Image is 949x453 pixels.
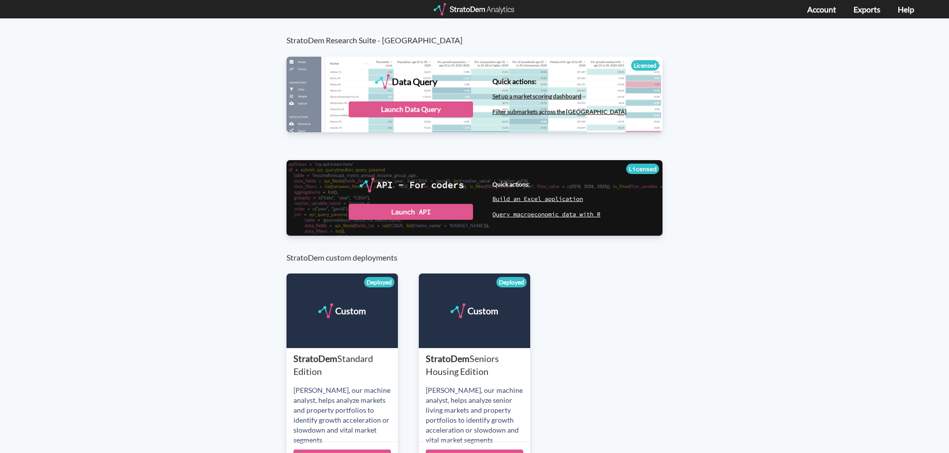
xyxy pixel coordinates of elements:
[492,108,627,115] a: Filter submarkets across the [GEOGRAPHIC_DATA]
[364,277,394,287] div: Deployed
[426,353,530,378] div: StratoDem
[631,60,659,71] div: Licensed
[349,204,473,220] div: Launch API
[898,4,914,14] a: Help
[377,178,464,192] div: API - For coders
[468,303,498,318] div: Custom
[626,164,659,174] div: Licensed
[426,353,499,377] span: Seniors Housing Edition
[293,385,398,445] div: [PERSON_NAME], our machine analyst, helps analyze markets and property portfolios to identify gro...
[492,78,627,85] h4: Quick actions:
[286,236,673,262] h3: StratoDem custom deployments
[293,353,373,377] span: Standard Edition
[492,92,581,100] a: Set up a market scoring dashboard
[335,303,366,318] div: Custom
[492,195,583,202] a: Build an Excel application
[496,277,527,287] div: Deployed
[492,181,600,187] h4: Quick actions:
[286,18,673,45] h3: StratoDem Research Suite - [GEOGRAPHIC_DATA]
[349,101,473,117] div: Launch Data Query
[854,4,880,14] a: Exports
[293,353,398,378] div: StratoDem
[392,74,437,89] div: Data Query
[492,210,600,218] a: Query macroeconomic data with R
[426,385,530,445] div: [PERSON_NAME], our machine analyst, helps analyze senior living markets and property portfolios t...
[807,4,836,14] a: Account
